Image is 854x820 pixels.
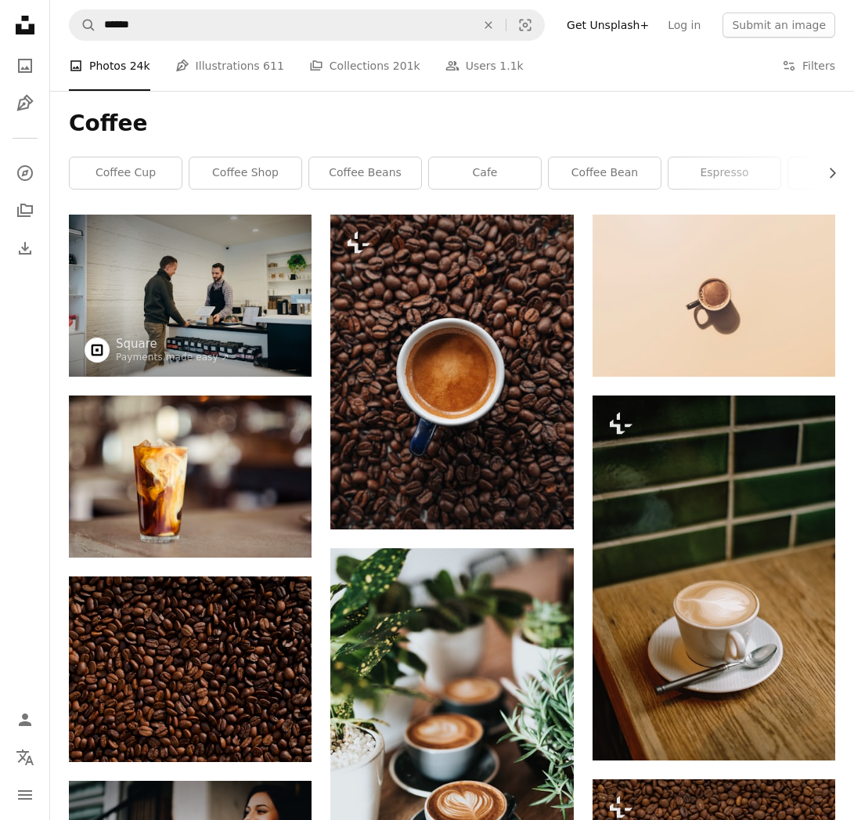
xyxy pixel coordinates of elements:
[309,157,421,189] a: coffee beans
[69,9,545,41] form: Find visuals sitewide
[330,364,573,378] a: a cup of coffee sitting on top of a pile of coffee beans
[668,157,780,189] a: espresso
[69,396,312,558] img: glass cup filled with ice latte on tabletop
[9,742,41,773] button: Language
[69,215,312,377] img: man buying item in shop
[722,13,835,38] button: Submit an image
[9,704,41,735] a: Log in / Sign up
[471,10,506,40] button: Clear
[9,157,41,189] a: Explore
[189,157,301,189] a: coffee shop
[69,662,312,676] a: coffee bean lot
[69,469,312,483] a: glass cup filled with ice latte on tabletop
[309,41,420,91] a: Collections 201k
[9,50,41,81] a: Photos
[69,110,835,138] h1: Coffee
[393,57,420,74] span: 201k
[549,157,661,189] a: coffee bean
[593,570,835,584] a: a cup of coffee on a saucer with a spoon
[818,157,835,189] button: scroll list to the right
[263,57,284,74] span: 611
[69,576,312,762] img: coffee bean lot
[782,41,835,91] button: Filters
[116,336,229,352] a: Square
[9,195,41,226] a: Collections
[9,88,41,119] a: Illustrations
[9,779,41,811] button: Menu
[330,215,573,529] img: a cup of coffee sitting on top of a pile of coffee beans
[593,215,835,377] img: brown ceramic teacup
[70,10,96,40] button: Search Unsplash
[557,13,658,38] a: Get Unsplash+
[593,288,835,302] a: brown ceramic teacup
[85,338,110,363] img: Go to Square's profile
[70,157,182,189] a: coffee cup
[499,57,523,74] span: 1.1k
[658,13,710,38] a: Log in
[69,288,312,302] a: man buying item in shop
[330,723,573,737] a: shallow focus photography of coffee late in mug on table
[9,233,41,264] a: Download History
[175,41,284,91] a: Illustrations 611
[429,157,541,189] a: cafe
[445,41,524,91] a: Users 1.1k
[116,352,229,363] a: Payments made easy ↗
[593,396,835,760] img: a cup of coffee on a saucer with a spoon
[506,10,544,40] button: Visual search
